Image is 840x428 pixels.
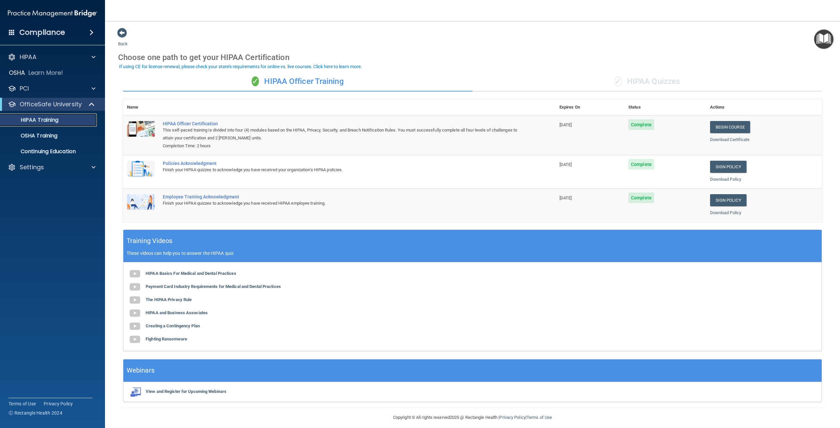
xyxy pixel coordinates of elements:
[128,387,141,397] img: webinarIcon.c7ebbf15.png
[4,132,57,139] p: OSHA Training
[128,267,141,280] img: gray_youtube_icon.38fcd6cc.png
[628,159,654,170] span: Complete
[559,195,572,200] span: [DATE]
[20,100,82,108] p: OfficeSafe University
[4,117,58,123] p: HIPAA Training
[559,122,572,127] span: [DATE]
[499,415,525,420] a: Privacy Policy
[20,85,29,92] p: PCI
[163,194,523,199] div: Employee Training Acknowledgment
[4,148,94,155] p: Continuing Education
[252,76,259,86] span: ✓
[123,72,472,92] div: HIPAA Officer Training
[128,333,141,346] img: gray_youtube_icon.38fcd6cc.png
[8,7,97,20] img: PMB logo
[8,85,95,92] a: PCI
[710,177,742,182] a: Download Policy
[9,69,25,77] p: OSHA
[628,119,654,130] span: Complete
[146,284,281,289] b: Payment Card Industry Requirements for Medical and Dental Practices
[163,126,523,142] div: This self-paced training is divided into four (4) modules based on the HIPAA, Privacy, Security, ...
[8,100,95,108] a: OfficeSafe University
[127,251,818,256] p: These videos can help you to answer the HIPAA quiz
[146,310,208,315] b: HIPAA and Business Associates
[163,121,523,126] a: HIPAA Officer Certification
[710,121,750,133] a: Begin Course
[710,161,746,173] a: Sign Policy
[128,320,141,333] img: gray_youtube_icon.38fcd6cc.png
[9,400,36,407] a: Terms of Use
[123,99,159,115] th: Name
[44,400,73,407] a: Privacy Policy
[146,336,187,341] b: Fighting Ransomware
[127,365,155,376] h5: Webinars
[527,415,552,420] a: Terms of Use
[9,410,62,416] span: Ⓒ Rectangle Health 2024
[710,210,742,215] a: Download Policy
[19,28,65,37] h4: Compliance
[615,76,622,86] span: ✓
[472,72,822,92] div: HIPAA Quizzes
[128,280,141,294] img: gray_youtube_icon.38fcd6cc.png
[8,53,95,61] a: HIPAA
[128,307,141,320] img: gray_youtube_icon.38fcd6cc.png
[8,163,95,171] a: Settings
[706,99,822,115] th: Actions
[628,193,654,203] span: Complete
[710,137,750,142] a: Download Certificate
[146,323,200,328] b: Creating a Contingency Plan
[163,199,523,207] div: Finish your HIPAA quizzes to acknowledge you have received HIPAA employee training.
[146,271,236,276] b: HIPAA Basics For Medical and Dental Practices
[556,99,624,115] th: Expires On
[119,64,362,69] div: If using CE for license renewal, please check your state's requirements for online vs. live cours...
[29,69,63,77] p: Learn More!
[118,33,128,46] a: Back
[624,99,706,115] th: Status
[146,297,192,302] b: The HIPAA Privacy Rule
[710,194,746,206] a: Sign Policy
[163,161,523,166] div: Policies Acknowledgment
[814,30,833,49] button: Open Resource Center
[559,162,572,167] span: [DATE]
[146,389,226,394] b: View and Register for Upcoming Webinars
[20,163,44,171] p: Settings
[163,166,523,174] div: Finish your HIPAA quizzes to acknowledge you have received your organization’s HIPAA policies.
[118,48,827,67] div: Choose one path to get your HIPAA Certification
[127,235,173,247] h5: Training Videos
[163,142,523,150] div: Completion Time: 2 hours
[353,407,592,428] div: Copyright © All rights reserved 2025 @ Rectangle Health | |
[20,53,36,61] p: HIPAA
[118,63,363,70] button: If using CE for license renewal, please check your state's requirements for online vs. live cours...
[128,294,141,307] img: gray_youtube_icon.38fcd6cc.png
